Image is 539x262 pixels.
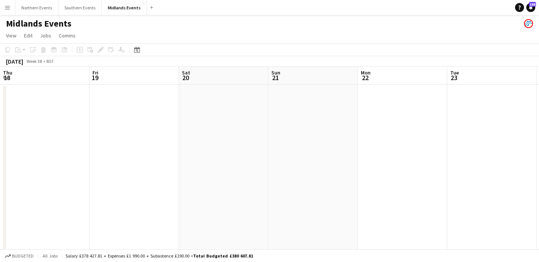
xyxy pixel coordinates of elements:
span: Total Budgeted £380 607.81 [193,253,253,259]
a: Edit [21,31,36,40]
span: Sat [182,69,190,76]
a: View [3,31,19,40]
a: Comms [56,31,79,40]
span: Thu [3,69,12,76]
button: Northern Events [15,0,58,15]
span: 20 [181,73,190,82]
button: Southern Events [58,0,102,15]
span: 188 [529,2,536,7]
span: 18 [2,73,12,82]
span: 23 [449,73,459,82]
a: 188 [526,3,535,12]
button: Budgeted [4,252,35,260]
span: 19 [91,73,98,82]
span: Fri [92,69,98,76]
app-user-avatar: RunThrough Events [524,19,533,28]
span: Budgeted [12,253,34,259]
div: [DATE] [6,58,23,65]
span: Mon [361,69,371,76]
span: Tue [450,69,459,76]
a: Jobs [37,31,54,40]
span: Sun [271,69,280,76]
div: Salary £378 427.81 + Expenses £1 990.00 + Subsistence £190.00 = [66,253,253,259]
h1: Midlands Events [6,18,71,29]
span: 22 [360,73,371,82]
span: 21 [270,73,280,82]
button: Midlands Events [102,0,147,15]
span: Jobs [40,32,51,39]
span: Comms [59,32,76,39]
span: Edit [24,32,33,39]
div: BST [46,58,54,64]
span: View [6,32,16,39]
span: Week 38 [25,58,43,64]
span: All jobs [41,253,59,259]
